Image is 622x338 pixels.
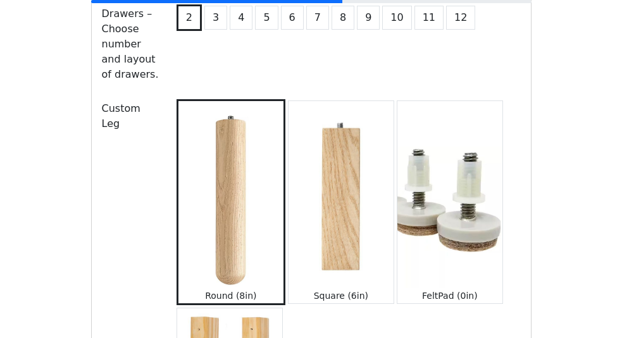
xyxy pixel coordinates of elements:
[422,291,478,301] small: FeltPad (0in)
[332,6,354,30] button: 8
[414,6,444,30] button: 11
[205,291,256,301] small: Round (8in)
[177,99,285,305] button: Round (8in)
[289,101,394,287] img: Square (6in)
[204,6,227,30] button: 3
[382,6,411,30] button: 10
[306,6,329,30] button: 7
[255,6,278,30] button: 5
[397,100,503,303] button: FeltPad (0in)
[446,6,475,30] button: 12
[230,6,252,30] button: 4
[177,4,202,31] button: 2
[397,101,502,287] img: FeltPad (0in)
[357,6,380,30] button: 9
[178,101,283,287] img: Round (8in)
[314,291,368,301] small: Square (6in)
[288,100,394,303] button: Square (6in)
[281,6,304,30] button: 6
[94,2,166,87] div: Drawers – Choose number and layout of drawers.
